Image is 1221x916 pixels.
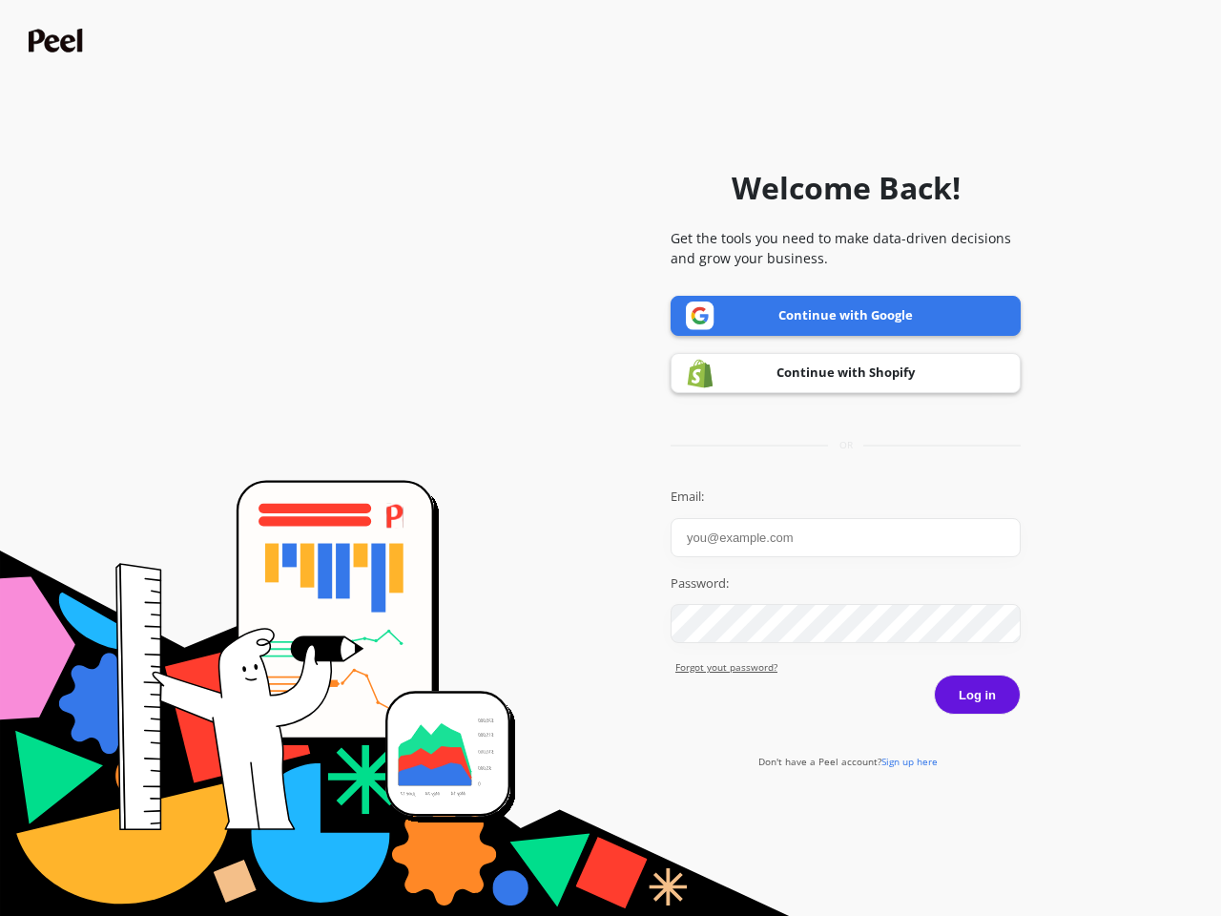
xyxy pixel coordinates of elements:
label: Password: [671,574,1021,593]
span: Sign up here [881,755,938,768]
div: or [671,438,1021,452]
a: Forgot yout password? [675,660,1021,675]
label: Email: [671,488,1021,507]
a: Continue with Shopify [671,353,1021,393]
button: Log in [934,675,1021,715]
a: Don't have a Peel account?Sign up here [758,755,938,768]
input: you@example.com [671,518,1021,557]
h1: Welcome Back! [732,165,961,211]
a: Continue with Google [671,296,1021,336]
img: Peel [29,29,88,52]
p: Get the tools you need to make data-driven decisions and grow your business. [671,228,1021,268]
img: Shopify logo [686,359,714,388]
img: Google logo [686,302,714,330]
